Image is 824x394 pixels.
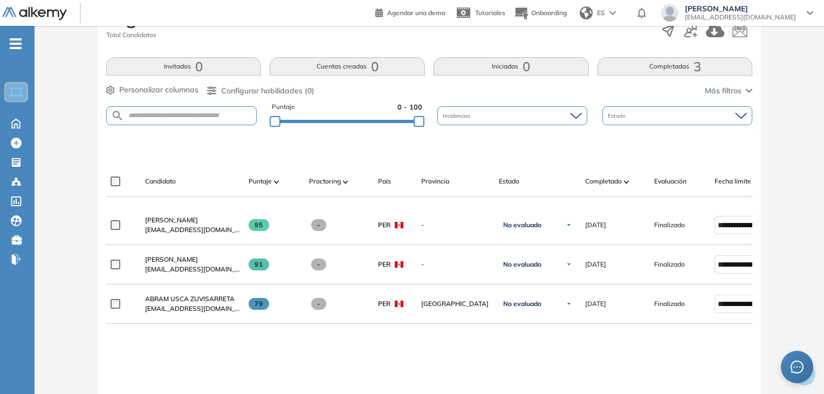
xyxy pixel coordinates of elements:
span: 0 - 100 [397,102,422,112]
a: Agendar una demo [375,5,445,18]
span: [EMAIL_ADDRESS][DOMAIN_NAME] [145,225,240,235]
span: Estado [499,176,519,186]
span: - [421,220,490,230]
span: [PERSON_NAME] [685,4,796,13]
span: message [791,361,804,373]
span: PER [378,260,390,269]
img: PER [395,261,403,268]
span: Onboarding [531,9,567,17]
span: [GEOGRAPHIC_DATA] [421,299,490,309]
span: 95 [249,219,270,231]
a: ABRAM USCA ZUVISARRETA [145,294,240,304]
span: Finalizado [654,299,685,309]
span: Tutoriales [475,9,505,17]
span: Provincia [421,176,449,186]
button: Personalizar columnas [106,84,198,96]
img: Logo [2,7,67,21]
img: Ícono de flecha [566,222,572,228]
span: [DATE] [585,260,606,269]
span: ES [597,8,605,18]
span: 79 [249,298,270,310]
div: Incidencias [437,106,587,125]
button: Onboarding [514,2,567,25]
span: Más filtros [705,85,741,97]
span: Finalizado [654,220,685,230]
span: 91 [249,259,270,270]
span: Agendar una demo [387,9,445,17]
img: PER [395,301,403,307]
span: - [311,259,327,270]
div: Estado [602,106,752,125]
span: - [311,219,327,231]
span: Finalizado [654,260,685,269]
span: [DATE] [585,220,606,230]
span: PER [378,299,390,309]
span: [EMAIL_ADDRESS][DOMAIN_NAME] [145,304,240,314]
span: Evaluación [654,176,686,186]
button: Más filtros [705,85,752,97]
span: Total Candidatos [106,30,156,40]
img: SEARCH_ALT [111,109,124,123]
button: Invitados0 [106,57,262,76]
img: [missing "en.ARROW_ALT" translation] [343,180,348,184]
span: [PERSON_NAME] [145,255,198,263]
span: [PERSON_NAME] [145,216,198,224]
span: Estado [608,112,628,120]
img: Ícono de flecha [566,261,572,268]
span: PER [378,220,390,230]
span: Proctoring [309,176,341,186]
span: Candidato [145,176,176,186]
span: - [311,298,327,310]
span: País [378,176,391,186]
span: Fecha límite [715,176,751,186]
span: - [421,260,490,269]
img: Ícono de flecha [566,301,572,307]
img: arrow [609,11,616,15]
span: No evaluado [503,260,541,269]
span: Puntaje [272,102,295,112]
span: [EMAIL_ADDRESS][DOMAIN_NAME] [685,13,796,22]
span: Incidencias [443,112,472,120]
a: [PERSON_NAME] [145,215,240,225]
span: Personalizar columnas [119,84,198,96]
img: [missing "en.ARROW_ALT" translation] [274,180,279,184]
button: Iniciadas0 [434,57,589,76]
button: Configurar habilidades (0) [207,85,314,97]
span: Completado [585,176,622,186]
a: [PERSON_NAME] [145,255,240,264]
img: [missing "en.ARROW_ALT" translation] [624,180,629,184]
img: PER [395,222,403,228]
span: No evaluado [503,221,541,229]
span: Configurar habilidades (0) [221,85,314,97]
span: ABRAM USCA ZUVISARRETA [145,295,235,303]
i: - [10,43,22,45]
span: No evaluado [503,300,541,308]
span: Puntaje [249,176,272,186]
img: world [580,6,593,19]
span: [DATE] [585,299,606,309]
button: Cuentas creadas0 [270,57,425,76]
button: Completadas3 [598,57,753,76]
span: [EMAIL_ADDRESS][DOMAIN_NAME] [145,264,240,274]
